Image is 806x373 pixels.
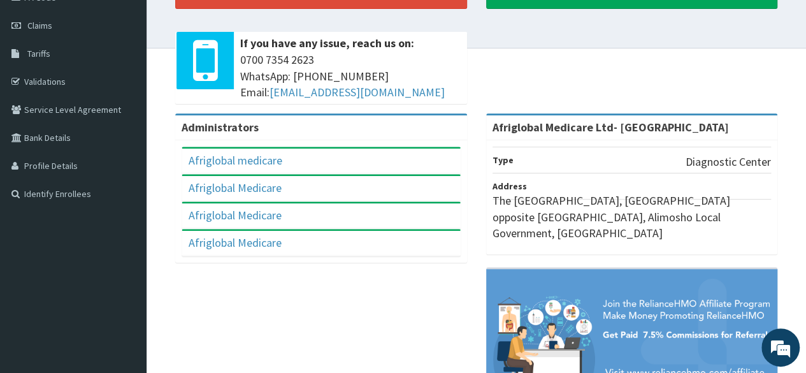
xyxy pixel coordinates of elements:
[493,154,514,166] b: Type
[27,20,52,31] span: Claims
[189,153,282,168] a: Afriglobal medicare
[240,36,414,50] b: If you have any issue, reach us on:
[493,193,772,242] p: The [GEOGRAPHIC_DATA], [GEOGRAPHIC_DATA] opposite [GEOGRAPHIC_DATA], Alimosho Local Government, [...
[27,48,50,59] span: Tariffs
[493,180,527,192] b: Address
[686,154,771,170] p: Diagnostic Center
[240,52,461,101] span: 0700 7354 2623 WhatsApp: [PHONE_NUMBER] Email:
[270,85,445,99] a: [EMAIL_ADDRESS][DOMAIN_NAME]
[189,208,282,223] a: Afriglobal Medicare
[493,120,729,135] strong: Afriglobal Medicare Ltd- [GEOGRAPHIC_DATA]
[189,235,282,250] a: Afriglobal Medicare
[182,120,259,135] b: Administrators
[189,180,282,195] a: Afriglobal Medicare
